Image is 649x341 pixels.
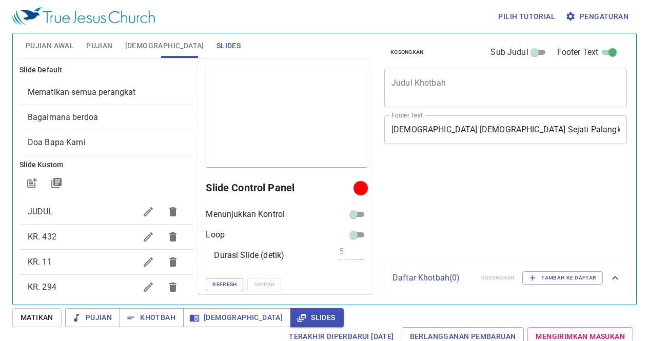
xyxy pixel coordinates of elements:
span: KR. 294 [28,282,56,292]
div: KR. 11 [19,250,194,274]
div: Mematikan semua perangkat [19,80,194,105]
span: [object Object] [28,87,136,97]
button: Matikan [12,308,62,327]
span: Pujian [73,311,112,324]
img: True Jesus Church [12,7,155,26]
button: Pengaturan [563,7,633,26]
span: [object Object] [28,137,86,147]
button: Khotbah [120,308,184,327]
span: Pujian [86,39,112,52]
div: KR. 294 [19,275,194,299]
span: Matikan [21,311,53,324]
span: KR. 432 [28,232,56,242]
span: Sub Judul [490,46,528,58]
button: Refresh [206,278,243,291]
span: Pilih tutorial [498,10,555,23]
div: JUDUL [19,199,194,224]
p: Loop [206,229,225,241]
h6: Slide Kustom [19,159,194,171]
span: [DEMOGRAPHIC_DATA] [191,311,283,324]
button: Pujian [65,308,120,327]
span: Slides [299,311,335,324]
div: Daftar Khotbah(0)KosongkanTambah ke Daftar [384,261,630,295]
button: Pilih tutorial [494,7,559,26]
p: Daftar Khotbah ( 0 ) [392,272,473,284]
span: [object Object] [28,112,98,122]
span: Tambah ke Daftar [529,273,596,283]
span: Refresh [212,280,237,289]
button: [DEMOGRAPHIC_DATA] [183,308,291,327]
iframe: from-child [380,155,580,257]
span: Kosongkan [390,48,424,57]
span: JUDUL [28,207,53,216]
p: Menunjukkan Kontrol [206,208,285,220]
p: Durasi Slide (detik) [214,249,284,262]
button: Tambah ke Daftar [522,271,603,285]
span: KR. 11 [28,257,52,267]
div: Bagaimana berdoa [19,105,194,130]
span: Footer Text [557,46,599,58]
span: Pengaturan [567,10,628,23]
h6: Slide Control Panel [206,179,357,196]
button: Kosongkan [384,46,430,58]
button: Slides [290,308,343,327]
span: Khotbah [128,311,175,324]
h6: Slide Default [19,65,194,76]
span: Slides [217,39,241,52]
div: Doa Bapa Kami [19,130,194,155]
span: [DEMOGRAPHIC_DATA] [125,39,204,52]
span: Pujian Awal [26,39,74,52]
div: KR. 432 [19,225,194,249]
